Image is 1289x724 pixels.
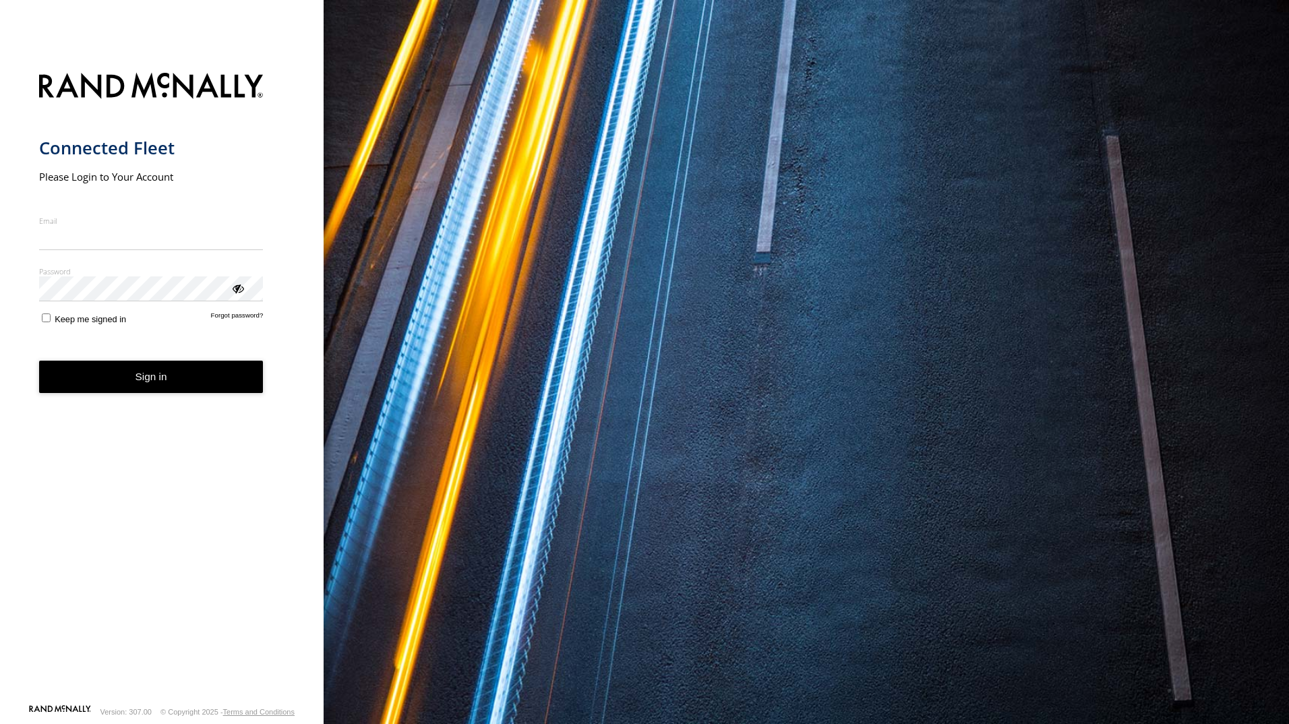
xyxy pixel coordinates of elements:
[39,266,264,276] label: Password
[39,65,285,704] form: main
[100,708,152,716] div: Version: 307.00
[39,137,264,159] h1: Connected Fleet
[39,170,264,183] h2: Please Login to Your Account
[42,313,51,322] input: Keep me signed in
[231,281,244,295] div: ViewPassword
[29,705,91,719] a: Visit our Website
[39,216,264,226] label: Email
[160,708,295,716] div: © Copyright 2025 -
[211,311,264,324] a: Forgot password?
[223,708,295,716] a: Terms and Conditions
[39,361,264,394] button: Sign in
[55,314,126,324] span: Keep me signed in
[39,70,264,104] img: Rand McNally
